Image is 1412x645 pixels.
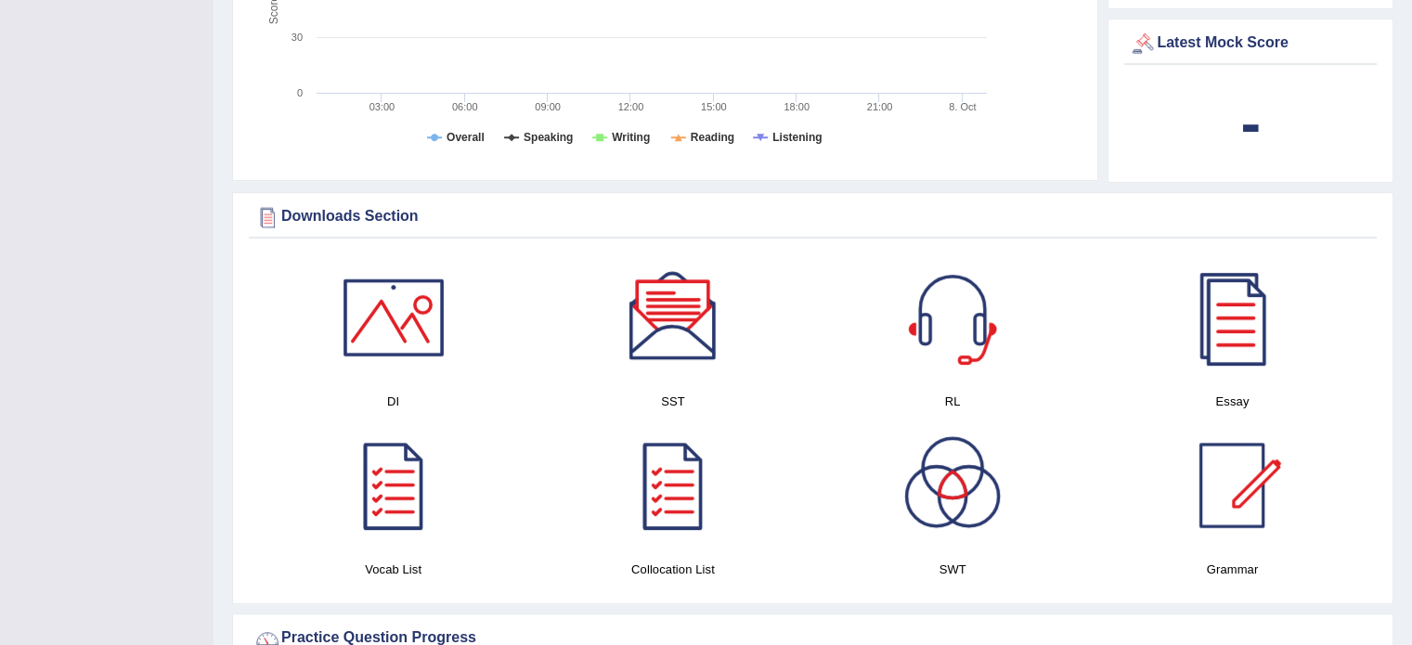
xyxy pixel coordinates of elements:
[542,392,803,411] h4: SST
[1129,30,1372,58] div: Latest Mock Score
[1102,392,1363,411] h4: Essay
[542,560,803,579] h4: Collocation List
[772,131,822,144] tspan: Listening
[823,392,1083,411] h4: RL
[691,131,734,144] tspan: Reading
[535,101,561,112] text: 09:00
[784,101,810,112] text: 18:00
[612,131,650,144] tspan: Writing
[949,101,976,112] tspan: 8. Oct
[263,560,524,579] h4: Vocab List
[701,101,727,112] text: 15:00
[867,101,893,112] text: 21:00
[263,392,524,411] h4: DI
[452,101,478,112] text: 06:00
[1240,89,1261,157] b: -
[253,203,1372,231] div: Downloads Section
[618,101,644,112] text: 12:00
[1102,560,1363,579] h4: Grammar
[823,560,1083,579] h4: SWT
[369,101,395,112] text: 03:00
[291,32,303,43] text: 30
[297,87,303,98] text: 0
[524,131,573,144] tspan: Speaking
[447,131,485,144] tspan: Overall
